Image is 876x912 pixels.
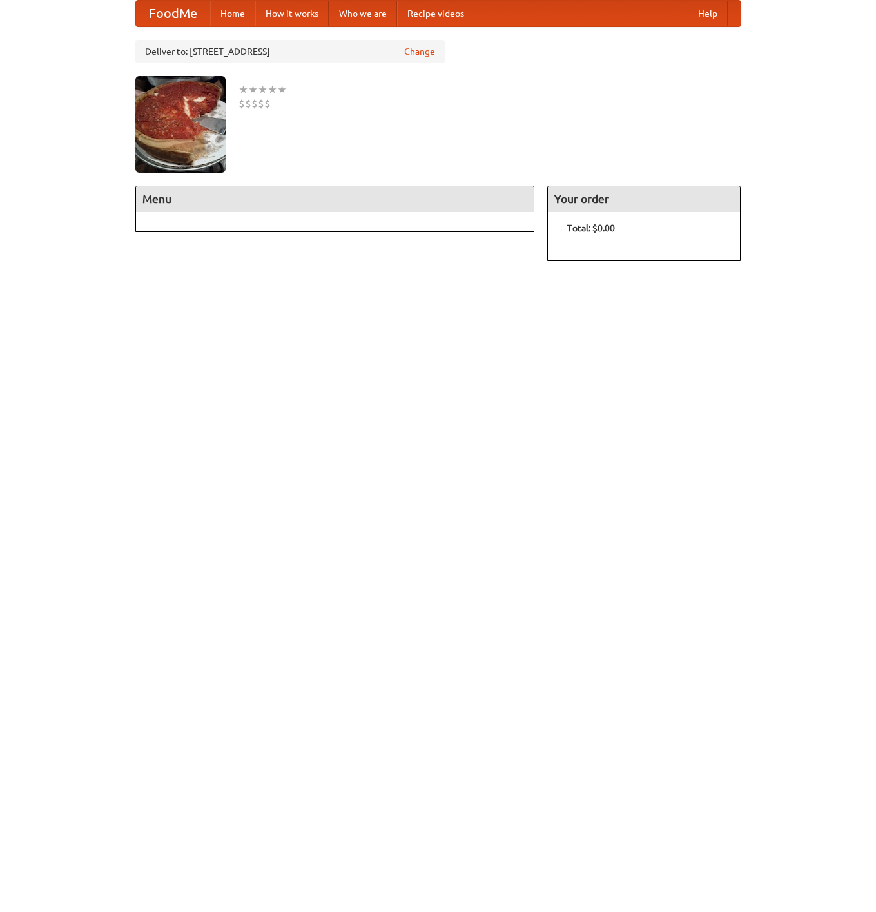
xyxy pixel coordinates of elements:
li: ★ [238,82,248,97]
a: Recipe videos [397,1,474,26]
h4: Your order [548,186,740,212]
a: Change [404,45,435,58]
li: ★ [258,82,268,97]
a: How it works [255,1,329,26]
li: ★ [277,82,287,97]
li: $ [245,97,251,111]
li: ★ [268,82,277,97]
a: Who we are [329,1,397,26]
div: Deliver to: [STREET_ADDRESS] [135,40,445,63]
a: Home [210,1,255,26]
li: $ [264,97,271,111]
li: $ [238,97,245,111]
a: Help [688,1,728,26]
li: $ [251,97,258,111]
li: ★ [248,82,258,97]
h4: Menu [136,186,534,212]
li: $ [258,97,264,111]
b: Total: $0.00 [567,223,615,233]
img: angular.jpg [135,76,226,173]
a: FoodMe [136,1,210,26]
